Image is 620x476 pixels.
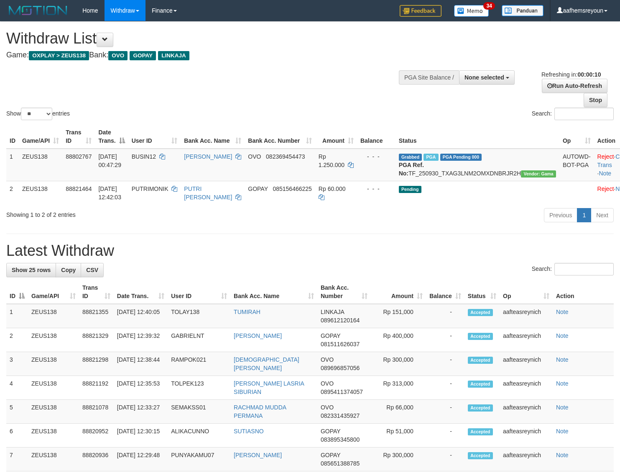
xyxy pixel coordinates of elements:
[426,352,464,376] td: -
[468,357,493,364] span: Accepted
[168,280,230,304] th: User ID: activate to sort column ascending
[168,328,230,352] td: GABRIELNT
[554,108,614,120] input: Search:
[591,208,614,222] a: Next
[440,154,482,161] span: PGA Pending
[79,328,114,352] td: 88821329
[79,424,114,448] td: 88820952
[98,185,121,201] span: [DATE] 12:42:03
[532,108,614,120] label: Search:
[234,428,264,435] a: SUTIASNO
[321,389,363,395] span: Copy 0895411374057 to clipboard
[468,309,493,316] span: Accepted
[114,448,168,471] td: [DATE] 12:29:48
[559,125,594,149] th: Op: activate to sort column ascending
[19,125,62,149] th: Game/API: activate to sort column ascending
[12,267,51,273] span: Show 25 rows
[234,380,304,395] a: [PERSON_NAME] LASRIA SIBURIAN
[79,448,114,471] td: 88820936
[321,428,340,435] span: GOPAY
[426,448,464,471] td: -
[400,5,441,17] img: Feedback.jpg
[66,185,92,192] span: 88821464
[468,428,493,435] span: Accepted
[321,365,360,371] span: Copy 089696857056 to clipboard
[130,51,156,60] span: GOPAY
[399,70,459,85] div: PGA Site Balance /
[321,317,360,324] span: Copy 089612120164 to clipboard
[464,74,504,81] span: None selected
[6,376,28,400] td: 4
[6,352,28,376] td: 3
[399,186,421,193] span: Pending
[584,93,607,107] a: Stop
[28,328,79,352] td: ZEUS138
[62,125,95,149] th: Trans ID: activate to sort column ascending
[56,263,81,277] a: Copy
[6,125,19,149] th: ID
[321,412,360,419] span: Copy 082331435927 to clipboard
[108,51,128,60] span: OVO
[28,376,79,400] td: ZEUS138
[79,304,114,328] td: 88821355
[248,185,268,192] span: GOPAY
[500,280,553,304] th: Op: activate to sort column ascending
[6,304,28,328] td: 1
[357,125,395,149] th: Balance
[500,376,553,400] td: aafteasreynich
[544,208,577,222] a: Previous
[426,376,464,400] td: -
[234,332,282,339] a: [PERSON_NAME]
[500,352,553,376] td: aafteasreynich
[321,404,334,411] span: OVO
[483,2,495,10] span: 34
[426,400,464,424] td: -
[234,309,260,315] a: TUMIRAH
[114,400,168,424] td: [DATE] 12:33:27
[321,380,334,387] span: OVO
[556,356,569,363] a: Note
[371,448,426,471] td: Rp 300,000
[468,452,493,459] span: Accepted
[28,280,79,304] th: Game/API: activate to sort column ascending
[6,328,28,352] td: 2
[28,448,79,471] td: ZEUS138
[114,304,168,328] td: [DATE] 12:40:05
[360,185,392,193] div: - - -
[19,181,62,205] td: ZEUS138
[234,404,286,419] a: RACHMAD MUDDA PERMANA
[273,185,311,192] span: Copy 085156466225 to clipboard
[468,404,493,412] span: Accepted
[6,51,405,59] h4: Game: Bank:
[6,30,405,47] h1: Withdraw List
[426,424,464,448] td: -
[577,208,591,222] a: 1
[541,71,601,78] span: Refreshing in:
[168,376,230,400] td: TOLPEK123
[29,51,89,60] span: OXPLAY > ZEUS138
[168,304,230,328] td: TOLAY138
[234,452,282,458] a: [PERSON_NAME]
[128,125,181,149] th: User ID: activate to sort column ascending
[79,400,114,424] td: 88821078
[556,380,569,387] a: Note
[597,153,614,160] a: Reject
[321,341,360,347] span: Copy 081511626037 to clipboard
[79,280,114,304] th: Trans ID: activate to sort column ascending
[61,267,76,273] span: Copy
[158,51,189,60] span: LINKAJA
[321,460,360,467] span: Copy 085651388785 to clipboard
[28,424,79,448] td: ZEUS138
[28,352,79,376] td: ZEUS138
[556,332,569,339] a: Note
[168,400,230,424] td: SEMAKSS01
[556,428,569,435] a: Note
[459,70,515,85] button: None selected
[464,280,500,304] th: Status: activate to sort column ascending
[6,280,28,304] th: ID: activate to sort column descending
[395,149,559,181] td: TF_250930_TXAG3LNM2OMXDNBRJR2H
[556,309,569,315] a: Note
[132,153,156,160] span: BUSIN12
[168,448,230,471] td: PUNYAKAMU07
[577,71,601,78] strong: 00:00:10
